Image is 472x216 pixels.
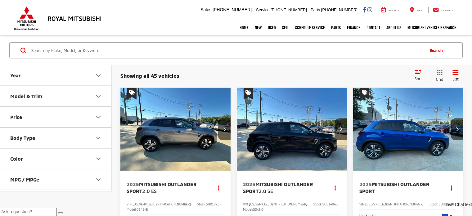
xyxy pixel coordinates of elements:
[10,135,35,141] div: Body Type
[430,202,439,206] span: Stock:
[359,181,429,194] span: Mitsubishi Outlander Sport
[127,88,137,99] span: Special
[243,181,324,195] a: 2025Mitsubishi Outlander Sport2.0 SE
[271,7,307,12] span: [PHONE_NUMBER]
[127,181,197,194] span: Mitsubishi Outlander Sport
[236,20,252,35] a: Home
[95,93,102,100] div: Model & Trim
[376,7,404,13] a: Service
[353,88,464,171] a: 2025 Mitsubishi Outlander Sport Base2025 Mitsubishi Outlander Sport Base2025 Mitsubishi Outlander...
[200,7,211,12] span: Sales
[411,69,429,82] button: Select sort value
[13,6,41,30] img: Mitsubishi
[389,9,399,12] span: Service
[0,190,112,210] button: Mileage
[120,88,231,171] a: 2025 Mitsubishi Outlander Sport 2.0 ES2025 Mitsubishi Outlander Sport 2.0 ES2025 Mitsubishi Outla...
[120,72,179,79] span: Showing all 45 vehicles
[249,202,307,206] span: [US_VEHICLE_IDENTIFICATION_NUMBER]
[452,76,459,82] span: List
[405,7,427,13] a: Map
[236,88,348,171] div: 2025 Mitsubishi Outlander Sport 2.0 SE 0
[133,202,191,206] span: [US_VEHICLE_IDENTIFICATION_NUMBER]
[451,118,463,140] button: Next image
[127,181,207,195] a: 2025Mitsubishi Outlander Sport2.0 ES
[127,181,139,187] span: 2025
[244,88,253,99] span: Special
[218,185,219,190] span: dropdown dots
[383,20,404,35] a: About Us
[330,182,341,193] button: Actions
[321,7,357,12] span: [PHONE_NUMBER]
[0,86,112,106] button: Model & TrimModel & Trim
[256,7,269,12] span: Service
[335,118,347,140] button: Next image
[360,88,369,99] span: Special
[292,20,328,35] a: Schedule Service: Opens in a new tab
[464,202,472,208] a: Text
[464,202,472,207] span: Text
[120,88,231,171] div: 2025 Mitsubishi Outlander Sport 2.0 ES 0
[451,185,452,190] span: dropdown dots
[0,149,112,169] button: ColorColor
[322,202,338,206] span: SU014043
[335,185,336,190] span: dropdown dots
[359,181,372,187] span: 2025
[0,65,112,85] button: YearYear
[429,69,448,82] button: Grid View
[10,177,39,182] div: MPG / MPGe
[446,202,464,208] a: Live Chat
[243,202,249,206] span: VIN:
[446,182,457,193] button: Actions
[363,7,366,12] a: Facebook: Click to visit our Facebook page
[127,208,137,211] span: Model:
[446,202,464,207] span: Live Chat
[359,202,365,206] span: VIN:
[31,43,424,58] input: Search by Make, Model, or Keyword
[243,181,255,187] span: 2025
[417,9,422,12] span: Map
[137,208,148,211] span: OS45-B
[10,114,22,120] div: Price
[127,202,133,206] span: VIN:
[428,7,458,13] a: Contact
[206,202,221,206] span: SU012757
[197,202,206,206] span: Stock:
[95,72,102,79] div: Year
[353,88,464,171] img: 2025 Mitsubishi Outlander Sport Base
[214,182,224,193] button: Actions
[243,181,313,194] span: Mitsubishi Outlander Sport
[95,134,102,142] div: Body Type
[10,72,21,78] div: Year
[58,212,63,214] button: Send
[363,20,383,35] a: Contact
[441,9,453,12] span: Contact
[436,77,443,82] span: Grid
[218,118,231,140] button: Next image
[424,43,452,58] button: Search
[252,20,265,35] a: New
[236,88,348,171] a: 2025 Mitsubishi Outlander Sport 2.0 SE2025 Mitsubishi Outlander Sport 2.0 SE2025 Mitsubishi Outla...
[359,181,440,195] a: 2025Mitsubishi Outlander Sport
[10,156,23,162] div: Color
[236,88,348,171] img: 2025 Mitsubishi Outlander Sport 2.0 SE
[253,208,263,211] span: OS45-J
[0,107,112,127] button: PricePrice
[120,88,231,171] img: 2025 Mitsubishi Outlander Sport 2.0 ES
[258,188,273,194] span: 2.0 SE
[142,188,157,194] span: 2.0 ES
[47,15,102,22] h3: Royal Mitsubishi
[95,176,102,183] div: MPG / MPGe
[353,88,464,171] div: 2025 Mitsubishi Outlander Sport Base 0
[448,69,463,82] button: List View
[95,113,102,121] div: Price
[328,20,344,35] a: Parts: Opens in a new tab
[415,76,422,81] span: Sort
[439,202,454,206] span: SU011590
[243,208,253,211] span: Model:
[0,169,112,190] button: MPG / MPGeMPG / MPGe
[311,7,320,12] span: Parts
[10,93,42,99] div: Model & Trim
[404,20,460,35] a: Mitsubishi Vehicle Research
[365,202,424,206] span: [US_VEHICLE_IDENTIFICATION_NUMBER]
